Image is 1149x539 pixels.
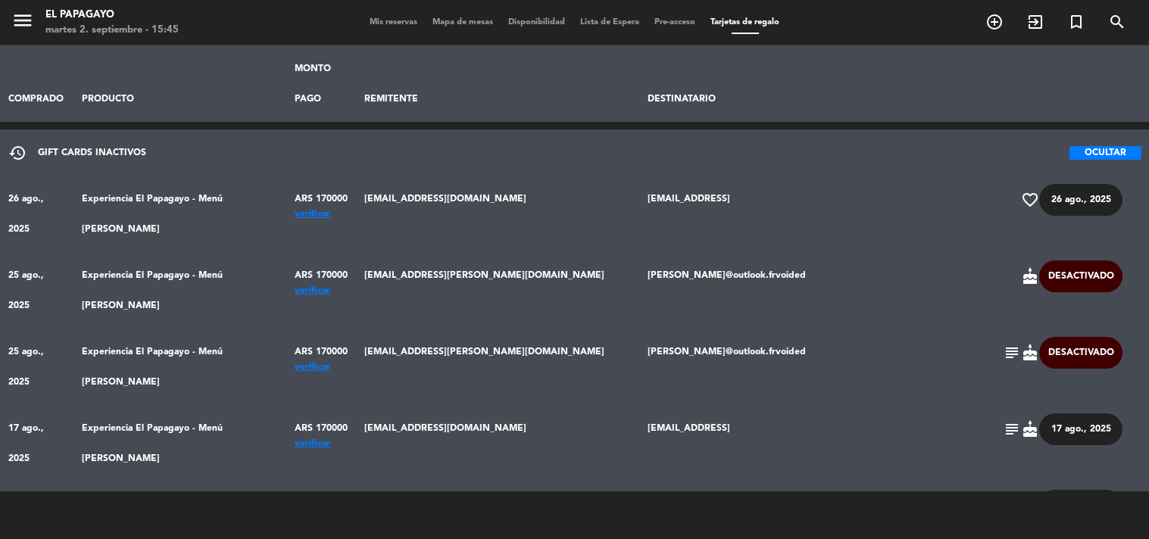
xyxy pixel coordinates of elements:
[295,490,348,520] div: ARS 170000
[1003,420,1021,438] span: subject
[1108,13,1126,31] i: search
[357,45,640,122] th: REMITENTE
[1039,413,1122,445] button: 17 ago., 2025
[639,176,995,252] td: [EMAIL_ADDRESS]
[357,176,640,252] td: [EMAIL_ADDRESS][DOMAIN_NAME]
[703,18,787,26] span: Tarjetas de regalo
[357,405,640,481] td: [EMAIL_ADDRESS][DOMAIN_NAME]
[1003,344,1021,362] span: subject
[74,45,287,122] th: PRODUCTO
[74,176,287,252] td: Experiencia El Papagayo - Menú [PERSON_NAME]
[45,8,179,23] div: El Papagayo
[11,9,34,37] button: menu
[1021,191,1039,209] span: favorite_border
[425,18,501,26] span: Mapa de mesas
[357,252,640,329] td: [EMAIL_ADDRESS][PERSON_NAME][DOMAIN_NAME]
[1039,337,1122,369] button: DESACTIVADO
[1067,13,1085,31] i: turned_in_not
[985,13,1004,31] i: add_circle_outline
[1021,267,1039,285] span: cake
[639,252,995,329] td: [PERSON_NAME]@outlook.frvoided
[1026,13,1044,31] i: exit_to_app
[501,18,573,26] span: Disponibilidad
[362,18,425,26] span: Mis reservas
[295,260,348,291] div: ARS 170000
[74,329,287,405] td: Experiencia El Papagayo - Menú [PERSON_NAME]
[1039,490,1122,522] button: 23 ago., 2025
[357,329,640,405] td: [EMAIL_ADDRESS][PERSON_NAME][DOMAIN_NAME]
[45,23,179,38] div: martes 2. septiembre - 15:45
[74,252,287,329] td: Experiencia El Papagayo - Menú [PERSON_NAME]
[573,18,647,26] span: Lista de Espera
[639,405,995,481] td: [EMAIL_ADDRESS]
[295,337,348,367] div: ARS 170000
[1021,420,1039,438] span: cake
[8,138,146,168] div: GIFT CARDS INACTIVOS
[1021,344,1039,362] span: cake
[295,184,348,214] div: ARS 170000
[1039,260,1122,292] button: DESACTIVADO
[639,45,995,122] th: DESTINATARIO
[1069,146,1141,160] button: OCULTAR
[74,405,287,481] td: Experiencia El Papagayo - Menú [PERSON_NAME]
[11,9,34,32] i: menu
[8,144,27,162] span: restore
[1039,184,1122,216] button: 26 ago., 2025
[639,329,995,405] td: [PERSON_NAME]@outlook.frvoided
[287,45,357,122] th: MONTO PAGO
[295,413,348,444] div: ARS 170000
[647,18,703,26] span: Pre-acceso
